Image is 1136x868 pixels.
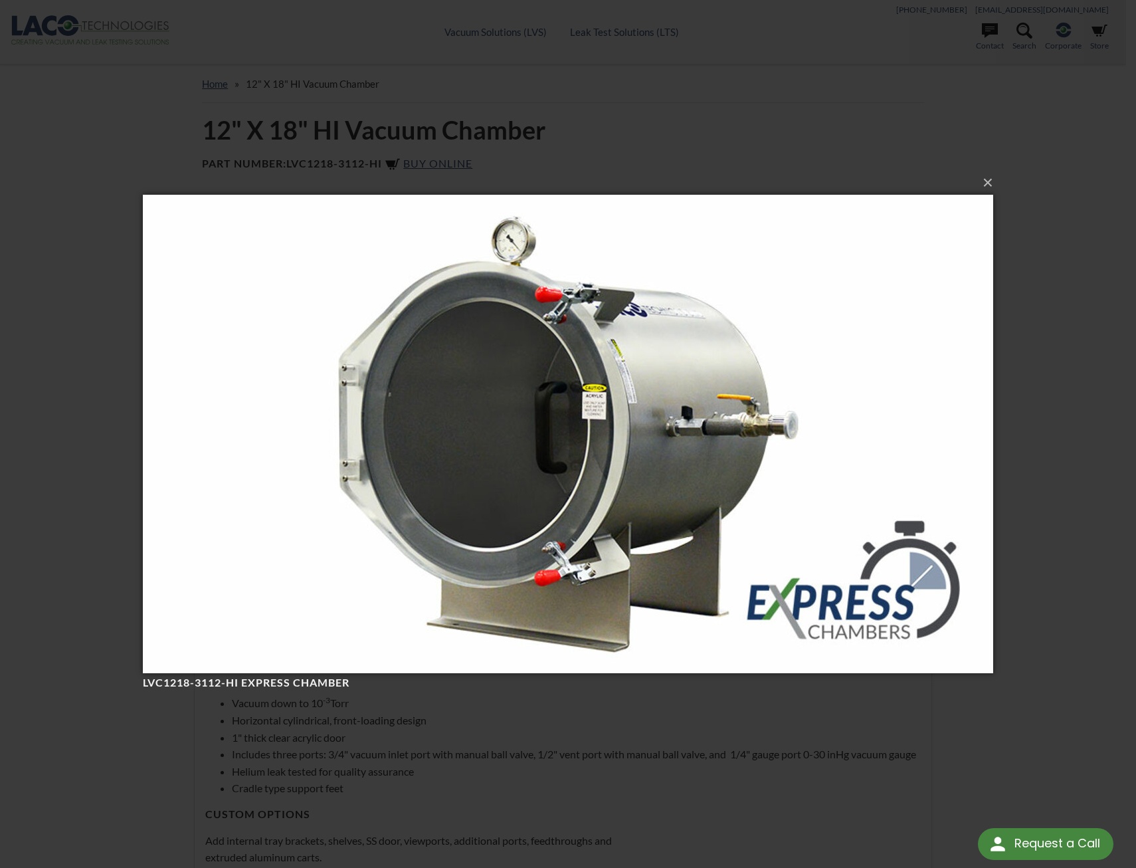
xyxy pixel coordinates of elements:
button: × [147,168,997,197]
div: Request a Call [978,828,1113,860]
img: LVC1218-3112-HI Express Chamber [143,168,993,700]
h4: LVC1218-3112-HI Express Chamber [143,676,969,690]
div: Request a Call [1014,828,1100,859]
img: round button [987,833,1008,855]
